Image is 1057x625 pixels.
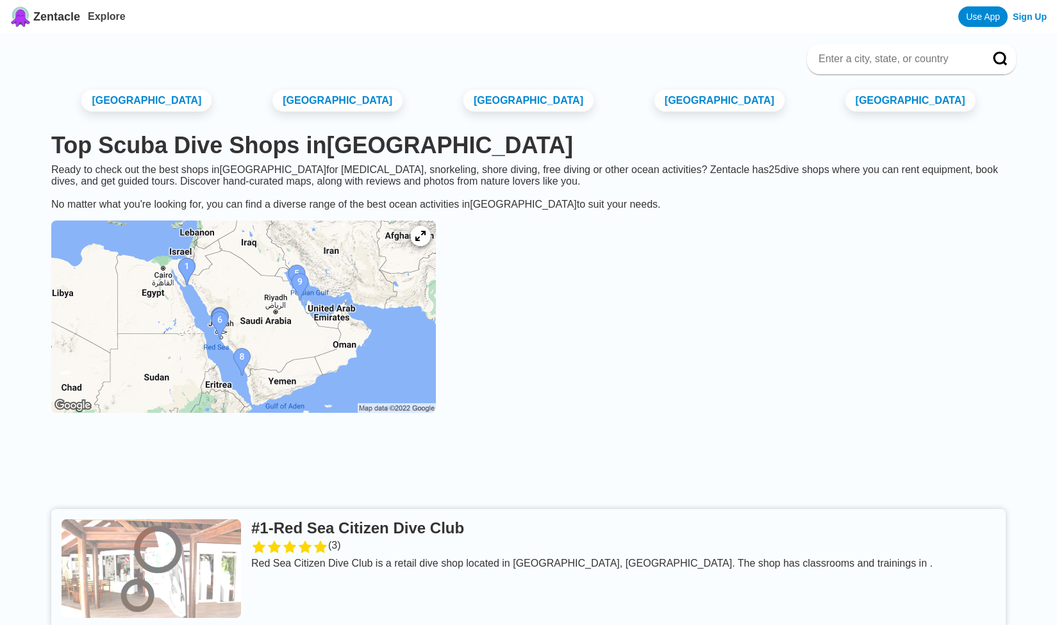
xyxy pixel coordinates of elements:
img: Saudi Arabia dive site map [51,221,436,413]
a: [GEOGRAPHIC_DATA] [81,90,212,112]
a: Explore [88,11,126,22]
a: Saudi Arabia dive site map [41,210,446,426]
img: Zentacle logo [10,6,31,27]
a: Sign Up [1013,12,1047,22]
a: [GEOGRAPHIC_DATA] [463,90,594,112]
input: Enter a city, state, or country [817,53,975,65]
a: Use App [958,6,1008,27]
span: Zentacle [33,10,80,24]
a: Zentacle logoZentacle [10,6,80,27]
a: [GEOGRAPHIC_DATA] [272,90,403,112]
a: [GEOGRAPHIC_DATA] [654,90,785,112]
h1: Top Scuba Dive Shops in [GEOGRAPHIC_DATA] [51,132,1006,159]
div: Ready to check out the best shops in [GEOGRAPHIC_DATA] for [MEDICAL_DATA], snorkeling, shore divi... [41,164,1016,210]
a: [GEOGRAPHIC_DATA] [845,90,976,112]
iframe: Advertisement [218,436,840,494]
